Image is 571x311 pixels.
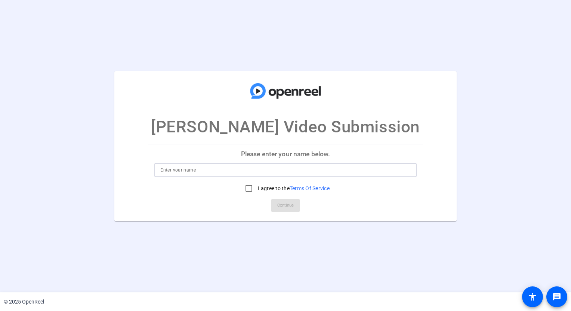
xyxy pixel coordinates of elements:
p: [PERSON_NAME] Video Submission [151,114,420,139]
a: Terms Of Service [290,185,330,191]
div: © 2025 OpenReel [4,298,44,306]
mat-icon: accessibility [528,292,537,301]
input: Enter your name [160,166,410,175]
mat-icon: message [552,292,561,301]
img: company-logo [248,79,323,103]
p: Please enter your name below. [148,145,422,163]
label: I agree to the [256,185,330,192]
